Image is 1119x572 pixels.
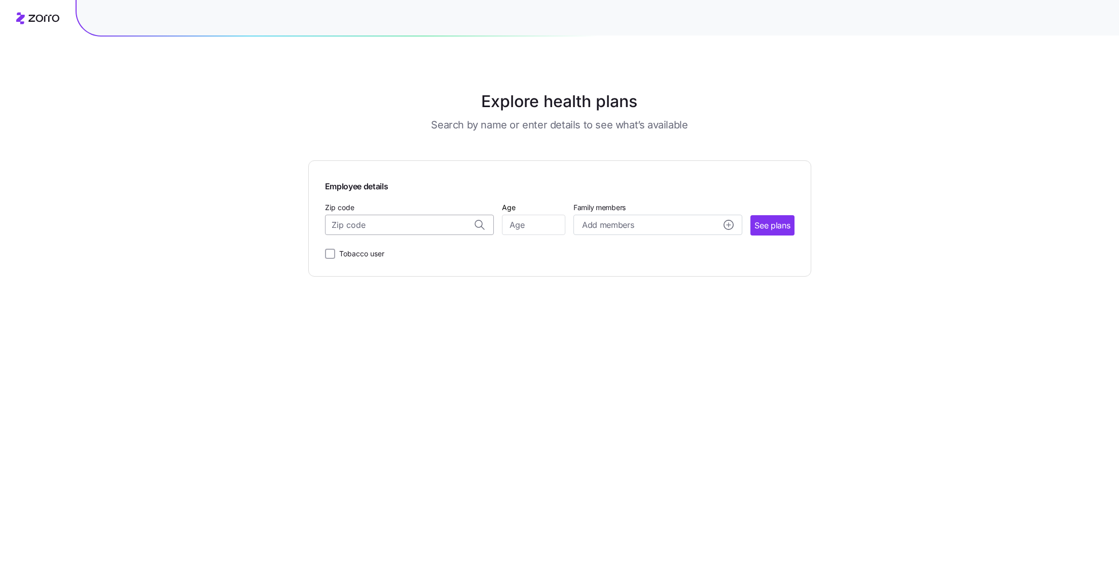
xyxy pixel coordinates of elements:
[325,202,354,213] label: Zip code
[335,248,384,260] label: Tobacco user
[750,215,794,235] button: See plans
[325,215,494,235] input: Zip code
[325,177,388,193] span: Employee details
[573,215,742,235] button: Add membersadd icon
[582,219,634,231] span: Add members
[573,203,742,213] span: Family members
[754,219,790,232] span: See plans
[431,118,688,132] h3: Search by name or enter details to see what’s available
[333,89,786,114] h1: Explore health plans
[502,202,516,213] label: Age
[724,220,734,230] svg: add icon
[502,215,565,235] input: Age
